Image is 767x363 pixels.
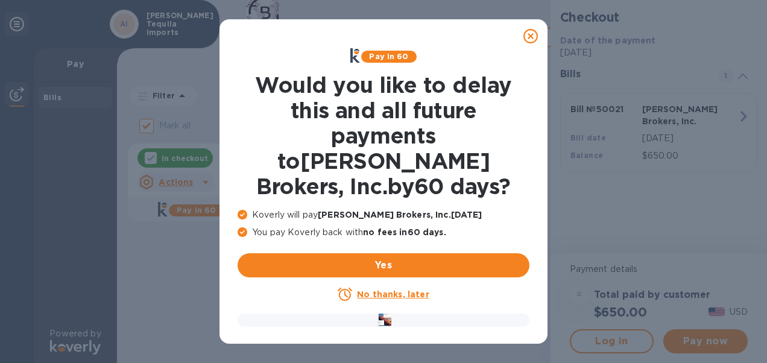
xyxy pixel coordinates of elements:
b: [PERSON_NAME] Brokers, Inc. [DATE] [318,210,482,219]
p: Koverly will pay [238,209,529,221]
u: No thanks, later [357,289,429,299]
h1: Would you like to delay this and all future payments to [PERSON_NAME] Brokers, Inc. by 60 days ? [238,72,529,199]
span: Yes [247,258,520,273]
b: Pay in 60 [369,52,408,61]
b: no fees in 60 days . [363,227,446,237]
button: Yes [238,253,529,277]
p: You pay Koverly back with [238,226,529,239]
